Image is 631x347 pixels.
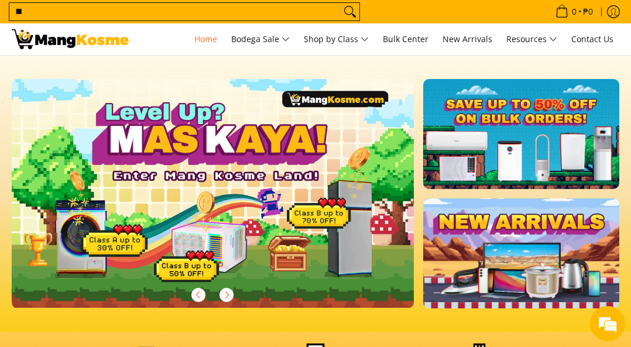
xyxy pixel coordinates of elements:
[12,29,129,49] img: Mang Kosme: Your Home Appliances Warehouse Sale Partner!
[437,23,498,55] a: New Arrivals
[12,79,414,308] img: Gaming desktop banner
[225,23,296,55] a: Bodega Sale
[570,8,578,16] span: 0
[298,23,375,55] a: Shop by Class
[565,23,619,55] a: Contact Us
[383,33,428,44] span: Bulk Center
[552,5,596,18] span: •
[186,282,211,308] button: Previous
[571,33,613,44] span: Contact Us
[304,32,369,47] span: Shop by Class
[231,32,290,47] span: Bodega Sale
[500,23,563,55] a: Resources
[188,23,223,55] a: Home
[194,33,217,44] span: Home
[377,23,434,55] a: Bulk Center
[140,23,619,55] nav: Main Menu
[506,32,557,47] span: Resources
[581,8,595,16] span: ₱0
[341,3,359,20] button: Search
[214,282,239,308] button: Next
[443,33,492,44] span: New Arrivals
